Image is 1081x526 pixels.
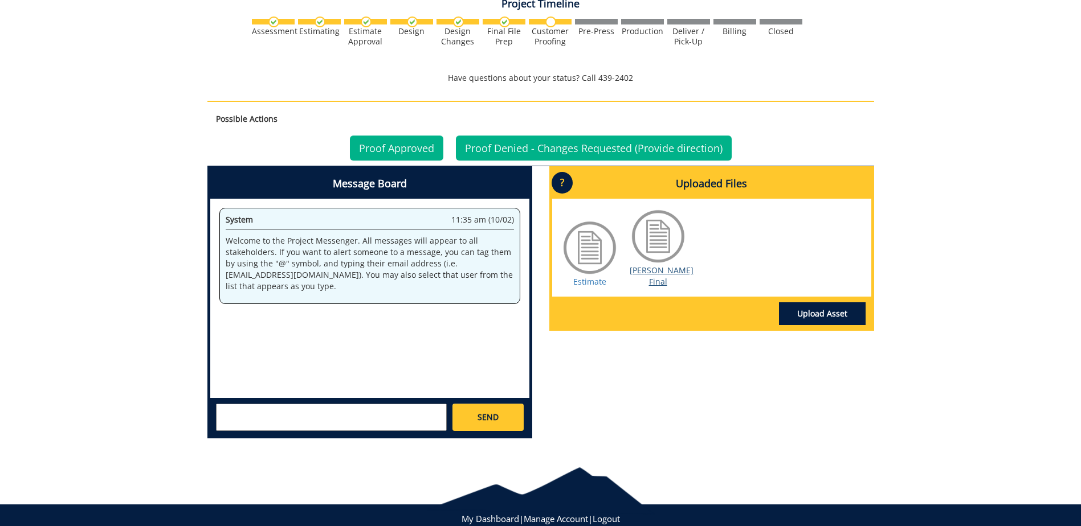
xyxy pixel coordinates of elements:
a: Logout [593,513,620,524]
span: SEND [478,412,499,423]
div: Final File Prep [483,26,525,47]
a: My Dashboard [462,513,519,524]
div: Deliver / Pick-Up [667,26,710,47]
div: Estimating [298,26,341,36]
a: Estimate [573,276,606,287]
div: Assessment [252,26,295,36]
a: Proof Approved [350,135,443,161]
img: checkmark [499,17,510,27]
a: Manage Account [524,513,588,524]
a: Proof Denied - Changes Requested (Provide direction) [456,135,732,161]
img: checkmark [315,17,325,27]
img: checkmark [361,17,372,27]
h4: Message Board [210,169,529,199]
textarea: messageToSend [216,404,447,431]
p: Welcome to the Project Messenger. All messages will appear to all stakeholders. If you want to al... [226,235,514,292]
a: SEND [452,404,523,431]
p: Have questions about your status? Call 439-2402 [207,72,874,84]
img: checkmark [453,17,464,27]
h4: Uploaded Files [552,169,871,199]
div: Production [621,26,664,36]
div: Estimate Approval [344,26,387,47]
div: Customer Proofing [529,26,572,47]
img: checkmark [268,17,279,27]
div: Pre-Press [575,26,618,36]
p: ? [552,172,573,194]
div: Design Changes [437,26,479,47]
span: 11:35 am (10/02) [451,214,514,225]
div: Closed [760,26,802,36]
a: Upload Asset [779,302,866,325]
a: [PERSON_NAME] Final [630,265,694,287]
span: System [226,214,253,225]
div: Billing [713,26,756,36]
img: no [545,17,556,27]
strong: Possible Actions [216,113,278,124]
img: checkmark [407,17,418,27]
div: Design [390,26,433,36]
